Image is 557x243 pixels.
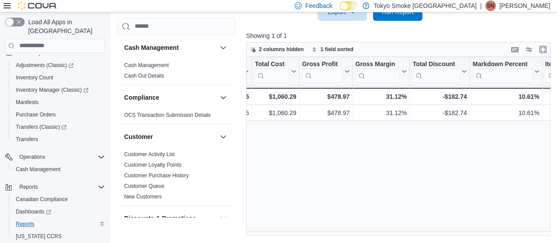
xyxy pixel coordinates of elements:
[9,96,108,108] button: Manifests
[305,1,332,10] span: Feedback
[472,108,539,118] div: 10.61%
[12,60,77,71] a: Adjustments (Classic)
[124,43,216,52] button: Cash Management
[124,182,164,189] span: Customer Queue
[2,151,108,163] button: Operations
[19,153,45,161] span: Operations
[302,60,343,68] div: Gross Profit
[9,133,108,146] button: Transfers
[12,72,105,83] span: Inventory Count
[16,99,38,106] span: Manifests
[413,108,467,118] div: -$182.74
[472,60,532,68] div: Markdown Percent
[16,221,34,228] span: Reports
[12,60,105,71] span: Adjustments (Classic)
[124,172,189,178] a: Customer Purchase History
[19,183,38,191] span: Reports
[12,219,105,229] span: Reports
[12,134,105,145] span: Transfers
[12,206,105,217] span: Dashboards
[374,0,477,11] p: Tokyo Smoke [GEOGRAPHIC_DATA]
[308,44,357,55] button: 1 field sorted
[9,218,108,230] button: Reports
[9,108,108,121] button: Purchase Orders
[355,91,406,102] div: 31.12%
[12,85,105,95] span: Inventory Manager (Classic)
[524,44,534,55] button: Display options
[12,109,105,120] span: Purchase Orders
[124,93,159,101] h3: Compliance
[16,74,53,81] span: Inventory Count
[321,46,354,53] span: 1 field sorted
[124,61,169,68] span: Cash Management
[9,163,108,176] button: Cash Management
[355,108,407,118] div: 31.12%
[255,60,296,82] button: Total Cost
[124,150,175,157] span: Customer Activity List
[124,72,164,79] a: Cash Out Details
[124,132,216,141] button: Customer
[16,62,74,69] span: Adjustments (Classic)
[124,193,162,200] span: New Customers
[259,46,304,53] span: 2 columns hidden
[302,60,343,82] div: Gross Profit
[413,91,467,102] div: -$182.74
[355,60,399,68] div: Gross Margin
[12,97,105,108] span: Manifests
[12,72,57,83] a: Inventory Count
[509,44,520,55] button: Keyboard shortcuts
[12,164,64,175] a: Cash Management
[2,181,108,193] button: Reports
[480,0,482,11] p: |
[12,164,105,175] span: Cash Management
[355,60,399,82] div: Gross Margin
[124,213,216,222] button: Discounts & Promotions
[255,91,296,102] div: $1,060.29
[9,121,108,133] a: Transfers (Classic)
[499,0,550,11] p: [PERSON_NAME]
[339,1,358,11] input: Dark Mode
[117,109,236,123] div: Compliance
[9,230,108,243] button: [US_STATE] CCRS
[124,93,216,101] button: Compliance
[124,72,164,79] span: Cash Out Details
[302,108,350,118] div: $478.97
[124,161,181,168] span: Customer Loyalty Points
[16,182,41,192] button: Reports
[255,108,296,118] div: $1,060.29
[302,91,350,102] div: $478.97
[12,231,65,242] a: [US_STATE] CCRS
[413,60,460,82] div: Total Discount
[12,85,92,95] a: Inventory Manager (Classic)
[16,182,105,192] span: Reports
[25,18,105,35] span: Load All Apps in [GEOGRAPHIC_DATA]
[218,42,229,52] button: Cash Management
[12,109,59,120] a: Purchase Orders
[117,149,236,205] div: Customer
[12,97,42,108] a: Manifests
[16,152,105,162] span: Operations
[124,172,189,179] span: Customer Purchase History
[9,206,108,218] a: Dashboards
[538,44,548,55] button: Enter fullscreen
[472,91,539,102] div: 10.61%
[247,44,307,55] button: 2 columns hidden
[124,62,169,68] a: Cash Management
[12,134,41,145] a: Transfers
[12,122,70,132] a: Transfers (Classic)
[472,60,532,82] div: Markdown Percent
[302,60,350,82] button: Gross Profit
[413,60,460,68] div: Total Discount
[12,122,105,132] span: Transfers (Classic)
[16,86,89,93] span: Inventory Manager (Classic)
[124,43,179,52] h3: Cash Management
[196,91,249,102] div: $1,739.35
[218,131,229,142] button: Customer
[12,231,105,242] span: Washington CCRS
[218,213,229,223] button: Discounts & Promotions
[472,60,539,82] button: Markdown Percent
[124,112,211,118] a: OCS Transaction Submission Details
[355,60,406,82] button: Gross Margin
